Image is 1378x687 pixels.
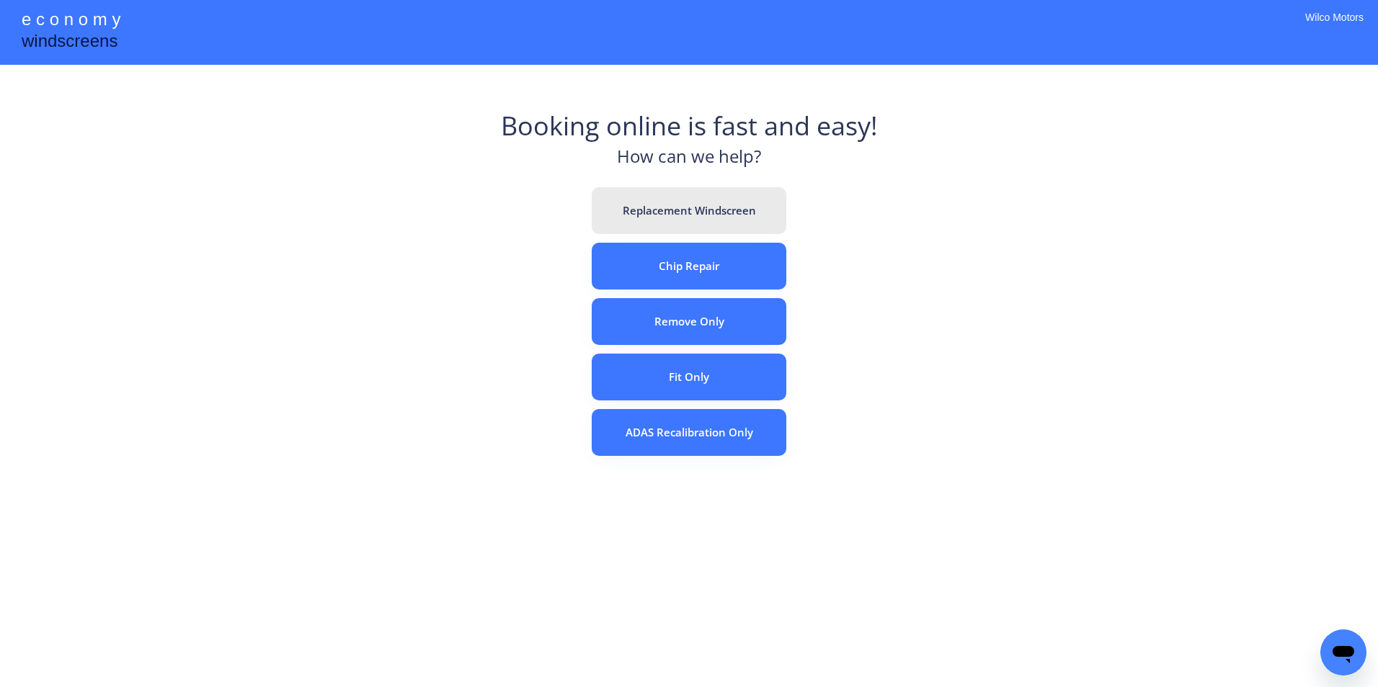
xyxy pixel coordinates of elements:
[592,187,786,234] button: Replacement Windscreen
[22,29,117,57] div: windscreens
[617,144,761,176] div: How can we help?
[1305,11,1364,43] div: Wilco Motors
[22,7,120,35] div: e c o n o m y
[592,409,786,456] button: ADAS Recalibration Only
[1320,629,1366,675] iframe: Button to launch messaging window
[592,354,786,400] button: Fit Only
[592,298,786,345] button: Remove Only
[501,108,878,144] div: Booking online is fast and easy!
[592,243,786,289] button: Chip Repair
